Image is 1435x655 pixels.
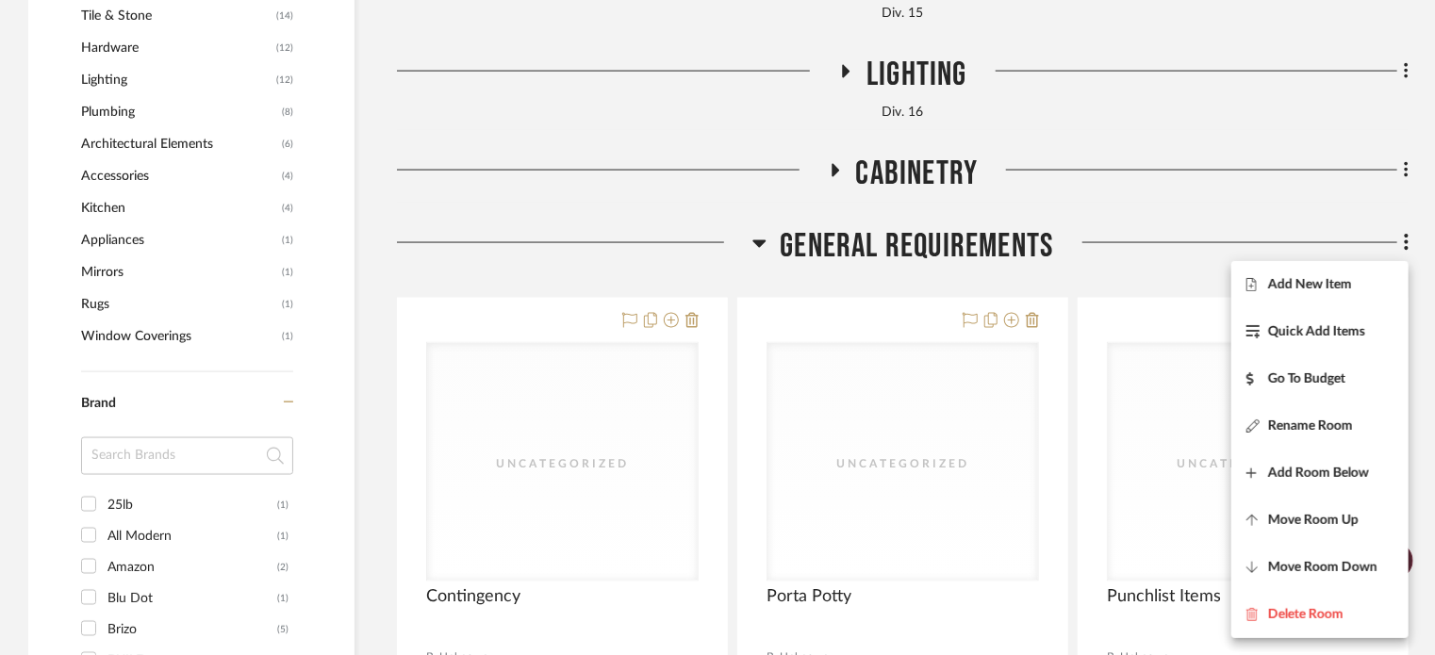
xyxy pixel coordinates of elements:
span: Quick Add Items [1268,324,1365,340]
span: Move Room Down [1268,560,1377,576]
span: Add New Item [1268,277,1352,293]
span: Add Room Below [1268,466,1369,482]
span: Delete Room [1268,607,1344,623]
span: Move Room Up [1268,513,1359,529]
span: Rename Room [1268,418,1353,434]
span: Go To Budget [1268,371,1345,387]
